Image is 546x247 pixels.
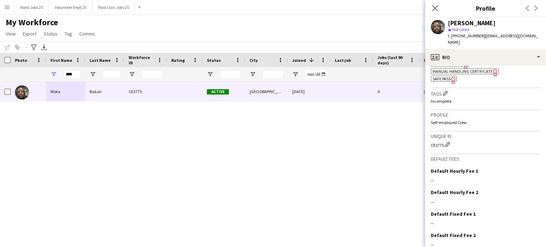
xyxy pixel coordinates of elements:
[292,71,299,77] button: Open Filter Menu
[431,220,540,226] div: --
[62,29,75,38] a: Tag
[431,168,478,174] h3: Default Hourly Fee 1
[250,71,256,77] button: Open Filter Menu
[63,70,81,79] input: First Name Filter Input
[50,71,57,77] button: Open Filter Menu
[288,82,331,101] div: [DATE]
[46,82,85,101] div: Moka
[431,211,476,217] h3: Default Fixed Fee 1
[431,112,540,118] h3: Profile
[90,71,96,77] button: Open Filter Menu
[431,133,540,139] h3: Unique ID
[129,71,135,77] button: Open Filter Menu
[448,33,538,45] span: | [EMAIL_ADDRESS][DOMAIN_NAME]
[124,82,167,101] div: CE3775
[6,17,58,28] span: My Workforce
[431,232,476,238] h3: Default Fixed Fee 2
[433,76,451,81] span: Safe Pass
[425,4,546,13] h3: Profile
[23,31,37,37] span: Export
[373,82,419,101] div: 0
[452,27,469,32] span: Not rated
[378,55,407,65] span: Jobs (last 90 days)
[102,70,120,79] input: Last Name Filter Input
[431,189,478,195] h3: Default Hourly Fee 2
[292,58,306,63] span: Joined
[79,31,95,37] span: Comms
[431,90,540,97] h3: Tags
[431,199,540,205] div: --
[207,71,213,77] button: Open Filter Menu
[6,31,16,37] span: View
[76,29,98,38] a: Comms
[448,33,485,38] span: t. [PHONE_NUMBER]
[245,82,288,101] div: [GEOGRAPHIC_DATA] 24
[424,58,435,63] span: Email
[15,85,29,100] img: Moka Bakari
[92,0,135,14] button: Paid Clan Jobs 25
[40,43,48,52] app-action-btn: Export XLSX
[431,98,540,104] p: Incomplete
[207,58,221,63] span: Status
[448,20,496,26] div: [PERSON_NAME]
[3,29,18,38] a: View
[141,70,163,79] input: Workforce ID Filter Input
[424,71,430,77] button: Open Filter Menu
[65,31,72,37] span: Tag
[207,89,229,95] span: Active
[41,29,60,38] a: Status
[431,177,540,183] div: --
[262,70,284,79] input: City Filter Input
[305,70,326,79] input: Joined Filter Input
[15,58,27,63] span: Photo
[431,141,540,148] div: CE3775
[85,82,124,101] div: Bakari
[30,43,38,52] app-action-btn: Advanced filters
[433,69,493,74] span: Manual Handling Certificate
[90,58,111,63] span: Last Name
[15,0,49,14] button: Nord Jobs 25
[335,58,351,63] span: Last job
[250,58,258,63] span: City
[431,156,540,162] h3: Default fees
[171,58,185,63] span: Rating
[49,0,92,14] button: Volunteer Dept 25
[425,49,546,66] div: Bio
[129,55,154,65] span: Workforce ID
[20,29,39,38] a: Export
[431,120,540,125] p: Self-employed Crew
[44,31,58,37] span: Status
[220,70,241,79] input: Status Filter Input
[50,58,72,63] span: First Name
